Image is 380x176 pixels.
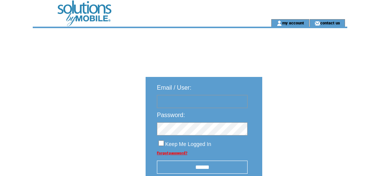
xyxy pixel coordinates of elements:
img: account_icon.gif [277,20,282,26]
a: contact us [320,20,340,25]
span: Email / User: [157,84,192,91]
span: Keep Me Logged In [165,141,211,147]
img: contact_us_icon.gif [315,20,320,26]
a: my account [282,20,304,25]
span: Password: [157,112,185,118]
a: Forgot password? [157,151,187,155]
